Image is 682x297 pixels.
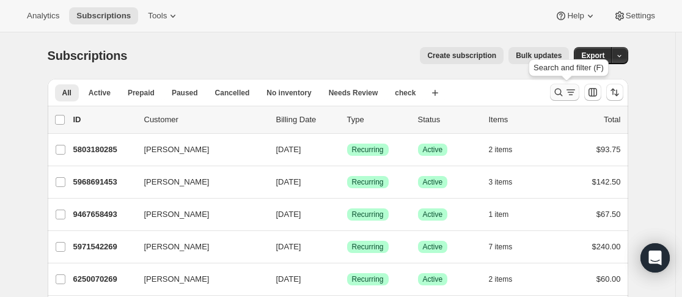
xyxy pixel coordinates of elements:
[276,145,301,154] span: [DATE]
[144,114,266,126] p: Customer
[352,145,384,155] span: Recurring
[489,174,526,191] button: 3 items
[489,274,513,284] span: 2 items
[73,141,621,158] div: 5803180285[PERSON_NAME][DATE]SuccessRecurringSuccessActive2 items$93.75
[144,273,210,285] span: [PERSON_NAME]
[73,144,134,156] p: 5803180285
[489,177,513,187] span: 3 items
[584,84,601,101] button: Customize table column order and visibility
[69,7,138,24] button: Subscriptions
[418,114,479,126] p: Status
[567,11,584,21] span: Help
[626,11,655,21] span: Settings
[420,47,504,64] button: Create subscription
[137,269,259,289] button: [PERSON_NAME]
[27,11,59,21] span: Analytics
[640,243,670,273] div: Open Intercom Messenger
[395,88,416,98] span: check
[596,274,621,284] span: $60.00
[352,177,384,187] span: Recurring
[137,237,259,257] button: [PERSON_NAME]
[423,274,443,284] span: Active
[137,172,259,192] button: [PERSON_NAME]
[508,47,569,64] button: Bulk updates
[489,206,522,223] button: 1 item
[20,7,67,24] button: Analytics
[276,210,301,219] span: [DATE]
[423,177,443,187] span: Active
[144,176,210,188] span: [PERSON_NAME]
[266,88,311,98] span: No inventory
[76,11,131,21] span: Subscriptions
[276,114,337,126] p: Billing Date
[329,88,378,98] span: Needs Review
[423,210,443,219] span: Active
[73,271,621,288] div: 6250070269[PERSON_NAME][DATE]SuccessRecurringSuccessActive2 items$60.00
[144,241,210,253] span: [PERSON_NAME]
[489,145,513,155] span: 2 items
[489,114,550,126] div: Items
[73,174,621,191] div: 5968691453[PERSON_NAME][DATE]SuccessRecurringSuccessActive3 items$142.50
[144,144,210,156] span: [PERSON_NAME]
[596,210,621,219] span: $67.50
[489,238,526,255] button: 7 items
[423,145,443,155] span: Active
[574,47,612,64] button: Export
[148,11,167,21] span: Tools
[606,7,662,24] button: Settings
[73,114,134,126] p: ID
[489,210,509,219] span: 1 item
[425,84,445,101] button: Create new view
[548,7,603,24] button: Help
[141,7,186,24] button: Tools
[276,274,301,284] span: [DATE]
[489,242,513,252] span: 7 items
[215,88,250,98] span: Cancelled
[172,88,198,98] span: Paused
[550,84,579,101] button: Search and filter results
[144,208,210,221] span: [PERSON_NAME]
[423,242,443,252] span: Active
[352,274,384,284] span: Recurring
[581,51,604,61] span: Export
[276,177,301,186] span: [DATE]
[73,241,134,253] p: 5971542269
[489,141,526,158] button: 2 items
[73,238,621,255] div: 5971542269[PERSON_NAME][DATE]SuccessRecurringSuccessActive7 items$240.00
[128,88,155,98] span: Prepaid
[596,145,621,154] span: $93.75
[73,273,134,285] p: 6250070269
[604,114,620,126] p: Total
[592,242,621,251] span: $240.00
[73,176,134,188] p: 5968691453
[73,206,621,223] div: 9467658493[PERSON_NAME][DATE]SuccessRecurringSuccessActive1 item$67.50
[427,51,496,61] span: Create subscription
[592,177,621,186] span: $142.50
[48,49,128,62] span: Subscriptions
[347,114,408,126] div: Type
[137,205,259,224] button: [PERSON_NAME]
[516,51,562,61] span: Bulk updates
[73,114,621,126] div: IDCustomerBilling DateTypeStatusItemsTotal
[352,210,384,219] span: Recurring
[73,208,134,221] p: 9467658493
[62,88,71,98] span: All
[606,84,623,101] button: Sort the results
[89,88,111,98] span: Active
[352,242,384,252] span: Recurring
[276,242,301,251] span: [DATE]
[137,140,259,159] button: [PERSON_NAME]
[489,271,526,288] button: 2 items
